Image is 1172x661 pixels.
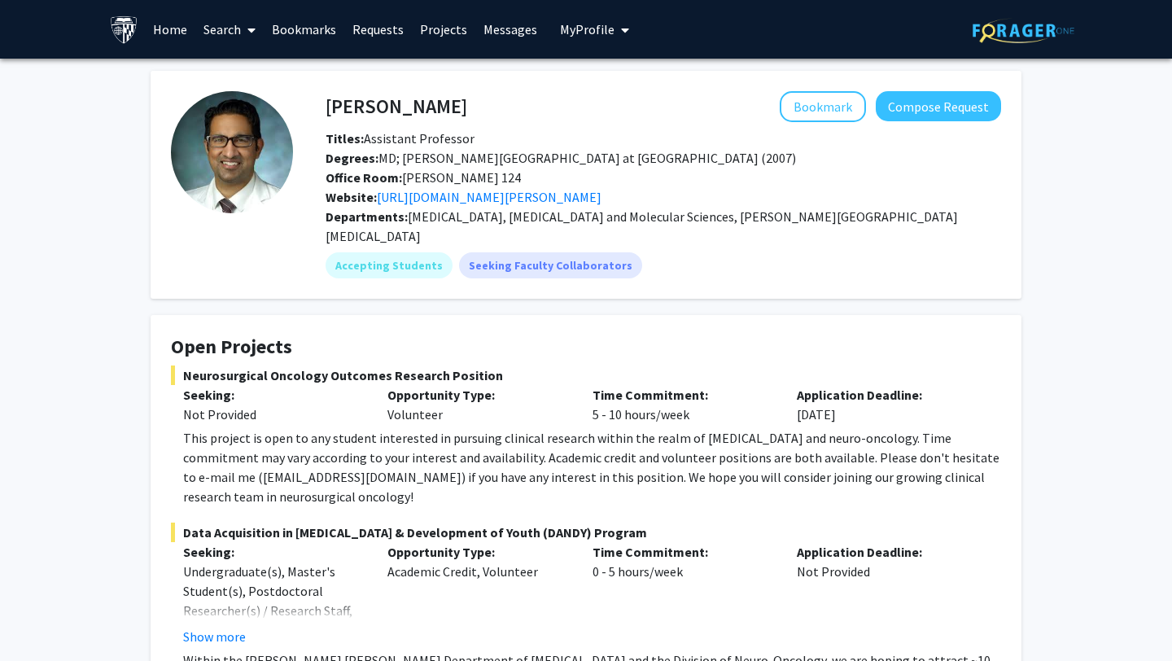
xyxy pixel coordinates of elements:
[377,189,601,205] a: Opens in a new tab
[171,523,1001,542] span: Data Acquisition in [MEDICAL_DATA] & Development of Youth (DANDY) Program
[264,1,344,58] a: Bookmarks
[797,542,977,562] p: Application Deadline:
[326,169,402,186] b: Office Room:
[326,208,408,225] b: Departments:
[973,18,1074,43] img: ForagerOne Logo
[183,542,363,562] p: Seeking:
[797,385,977,405] p: Application Deadline:
[593,542,772,562] p: Time Commitment:
[593,385,772,405] p: Time Commitment:
[326,130,474,147] span: Assistant Professor
[171,335,1001,359] h4: Open Projects
[183,627,246,646] button: Show more
[171,366,1001,385] span: Neurosurgical Oncology Outcomes Research Position
[183,385,363,405] p: Seeking:
[475,1,545,58] a: Messages
[344,1,412,58] a: Requests
[459,252,642,278] mat-chip: Seeking Faculty Collaborators
[375,542,579,646] div: Academic Credit, Volunteer
[145,1,195,58] a: Home
[560,21,614,37] span: My Profile
[876,91,1001,121] button: Compose Request to Raj Mukherjee
[326,150,378,166] b: Degrees:
[780,91,866,122] button: Add Raj Mukherjee to Bookmarks
[387,542,567,562] p: Opportunity Type:
[580,542,785,646] div: 0 - 5 hours/week
[183,428,1001,506] div: This project is open to any student interested in pursuing clinical research within the realm of ...
[387,385,567,405] p: Opportunity Type:
[183,405,363,424] div: Not Provided
[183,562,363,659] div: Undergraduate(s), Master's Student(s), Postdoctoral Researcher(s) / Research Staff, Medical Resid...
[326,169,521,186] span: [PERSON_NAME] 124
[326,91,467,121] h4: [PERSON_NAME]
[12,588,69,649] iframe: Chat
[326,150,796,166] span: MD; [PERSON_NAME][GEOGRAPHIC_DATA] at [GEOGRAPHIC_DATA] (2007)
[785,385,989,424] div: [DATE]
[326,130,364,147] b: Titles:
[110,15,138,44] img: Johns Hopkins University Logo
[195,1,264,58] a: Search
[326,252,453,278] mat-chip: Accepting Students
[580,385,785,424] div: 5 - 10 hours/week
[785,542,989,646] div: Not Provided
[326,208,958,244] span: [MEDICAL_DATA], [MEDICAL_DATA] and Molecular Sciences, [PERSON_NAME][GEOGRAPHIC_DATA][MEDICAL_DATA]
[326,189,377,205] b: Website:
[412,1,475,58] a: Projects
[375,385,579,424] div: Volunteer
[171,91,293,213] img: Profile Picture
